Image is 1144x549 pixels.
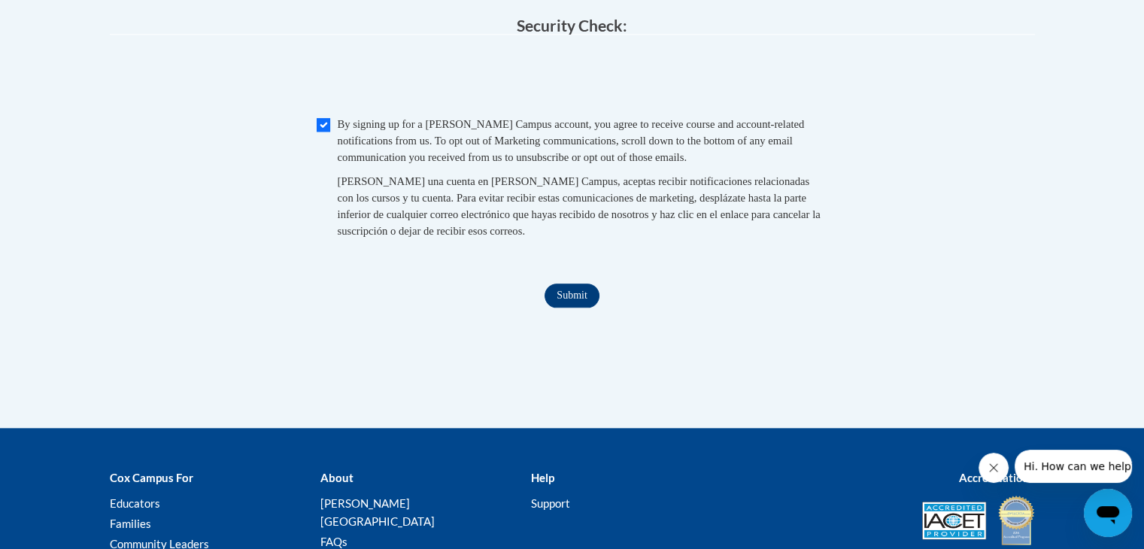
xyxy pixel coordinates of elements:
[110,496,160,510] a: Educators
[320,496,434,528] a: [PERSON_NAME][GEOGRAPHIC_DATA]
[338,175,821,237] span: [PERSON_NAME] una cuenta en [PERSON_NAME] Campus, aceptas recibir notificaciones relacionadas con...
[517,16,627,35] span: Security Check:
[545,284,599,308] input: Submit
[959,471,1035,484] b: Accreditations
[530,471,554,484] b: Help
[1084,489,1132,537] iframe: Button to launch messaging window
[530,496,569,510] a: Support
[1015,450,1132,483] iframe: Message from company
[997,494,1035,547] img: IDA® Accredited
[338,118,805,163] span: By signing up for a [PERSON_NAME] Campus account, you agree to receive course and account-related...
[110,517,151,530] a: Families
[9,11,122,23] span: Hi. How can we help?
[458,50,687,108] iframe: reCAPTCHA
[110,471,193,484] b: Cox Campus For
[320,535,347,548] a: FAQs
[922,502,986,539] img: Accredited IACET® Provider
[979,453,1009,483] iframe: Close message
[320,471,353,484] b: About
